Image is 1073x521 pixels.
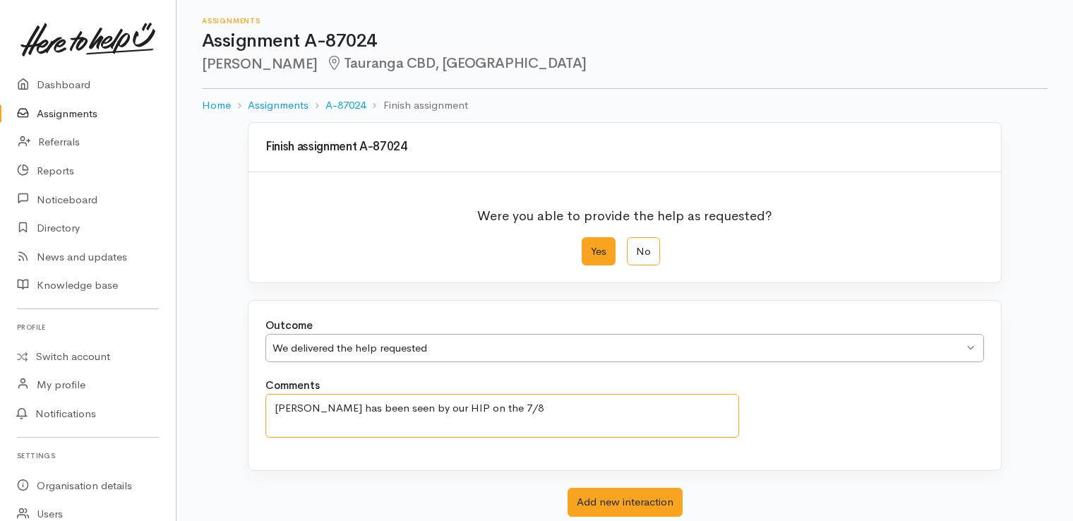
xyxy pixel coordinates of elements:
[265,378,320,394] label: Comments
[17,446,159,465] h6: Settings
[326,54,587,72] span: Tauranga CBD, [GEOGRAPHIC_DATA]
[582,237,616,266] label: Yes
[202,56,1048,72] h2: [PERSON_NAME]
[202,89,1048,122] nav: breadcrumb
[477,198,772,226] p: Were you able to provide the help as requested?
[17,318,159,337] h6: Profile
[265,318,313,334] label: Outcome
[627,237,660,266] label: No
[366,97,467,114] li: Finish assignment
[202,97,231,114] a: Home
[248,97,308,114] a: Assignments
[325,97,366,114] a: A-87024
[202,17,1048,25] h6: Assignments
[568,488,683,517] button: Add new interaction
[272,340,964,357] div: We delivered the help requested
[265,140,984,154] h3: Finish assignment A-87024
[202,31,1048,52] h1: Assignment A-87024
